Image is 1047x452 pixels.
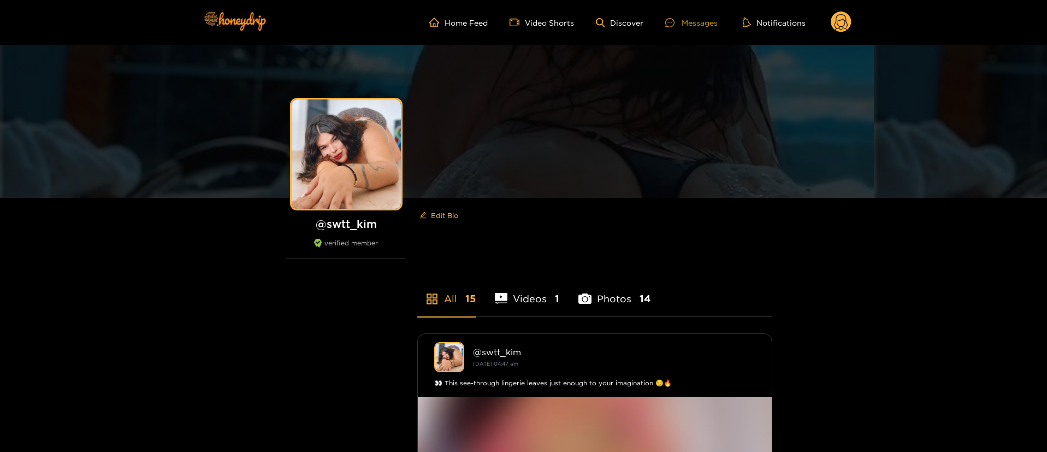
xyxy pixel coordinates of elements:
[417,207,460,224] button: editEdit Bio
[431,210,458,221] span: Edit Bio
[434,378,755,389] div: 👀 This see-through lingerie leaves just enough to your imagination 😏🔥
[555,292,559,306] span: 1
[473,347,755,357] div: @ swtt_kim
[286,217,406,231] h1: @ swtt_kim
[425,292,439,306] span: appstore
[473,361,518,367] small: [DATE] 04:47 am
[596,18,643,27] a: Discover
[434,342,464,372] img: swtt_kim
[419,212,427,220] span: edit
[495,267,560,316] li: Videos
[578,267,650,316] li: Photos
[286,239,406,259] div: verified member
[429,17,488,27] a: Home Feed
[640,292,650,306] span: 14
[740,17,809,28] button: Notifications
[465,292,476,306] span: 15
[510,17,525,27] span: video-camera
[429,17,445,27] span: home
[510,17,574,27] a: Video Shorts
[417,267,476,316] li: All
[665,16,718,29] div: Messages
